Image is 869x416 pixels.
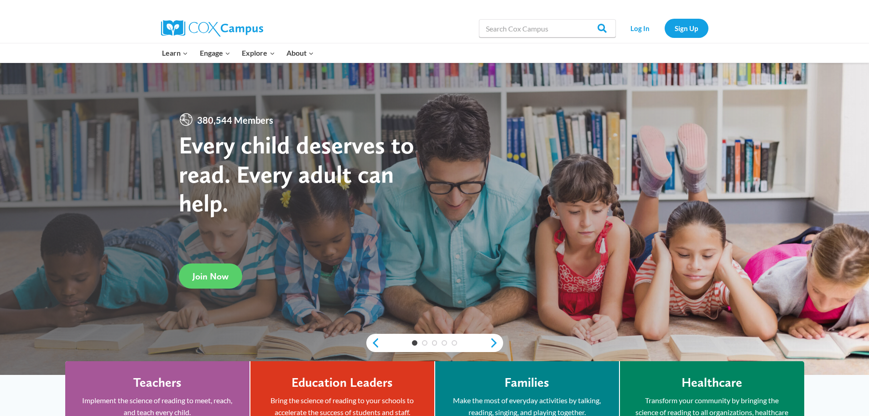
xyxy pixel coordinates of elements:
[422,340,427,346] a: 2
[193,271,229,282] span: Join Now
[432,340,437,346] a: 3
[193,112,277,127] span: 380,544 Members
[366,334,503,352] div: content slider buttons
[412,340,417,346] a: 1
[161,20,263,37] img: Cox Campus
[200,47,230,59] span: Engage
[620,19,708,37] nav: Secondary Navigation
[179,130,414,217] strong: Every child deserves to read. Every adult can help.
[505,375,549,390] h4: Families
[242,47,275,59] span: Explore
[156,43,320,63] nav: Primary Navigation
[286,47,314,59] span: About
[620,19,660,37] a: Log In
[489,337,503,348] a: next
[665,19,708,37] a: Sign Up
[162,47,188,59] span: Learn
[291,375,393,390] h4: Education Leaders
[442,340,447,346] a: 4
[452,340,457,346] a: 5
[682,375,742,390] h4: Healthcare
[133,375,182,390] h4: Teachers
[179,263,242,289] a: Join Now
[366,337,380,348] a: previous
[479,19,616,37] input: Search Cox Campus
